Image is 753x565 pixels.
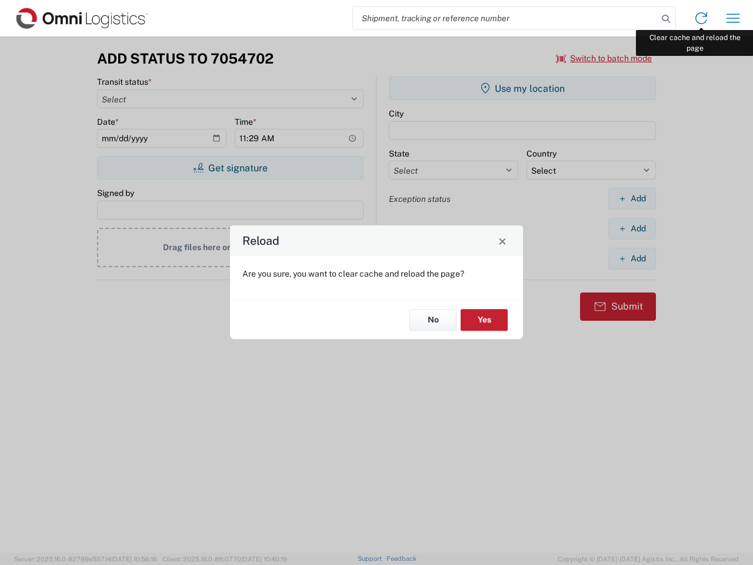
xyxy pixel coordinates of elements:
button: Close [494,232,511,249]
p: Are you sure, you want to clear cache and reload the page? [242,268,511,279]
h4: Reload [242,232,279,250]
input: Shipment, tracking or reference number [353,7,658,29]
button: No [409,309,457,331]
button: Yes [461,309,508,331]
